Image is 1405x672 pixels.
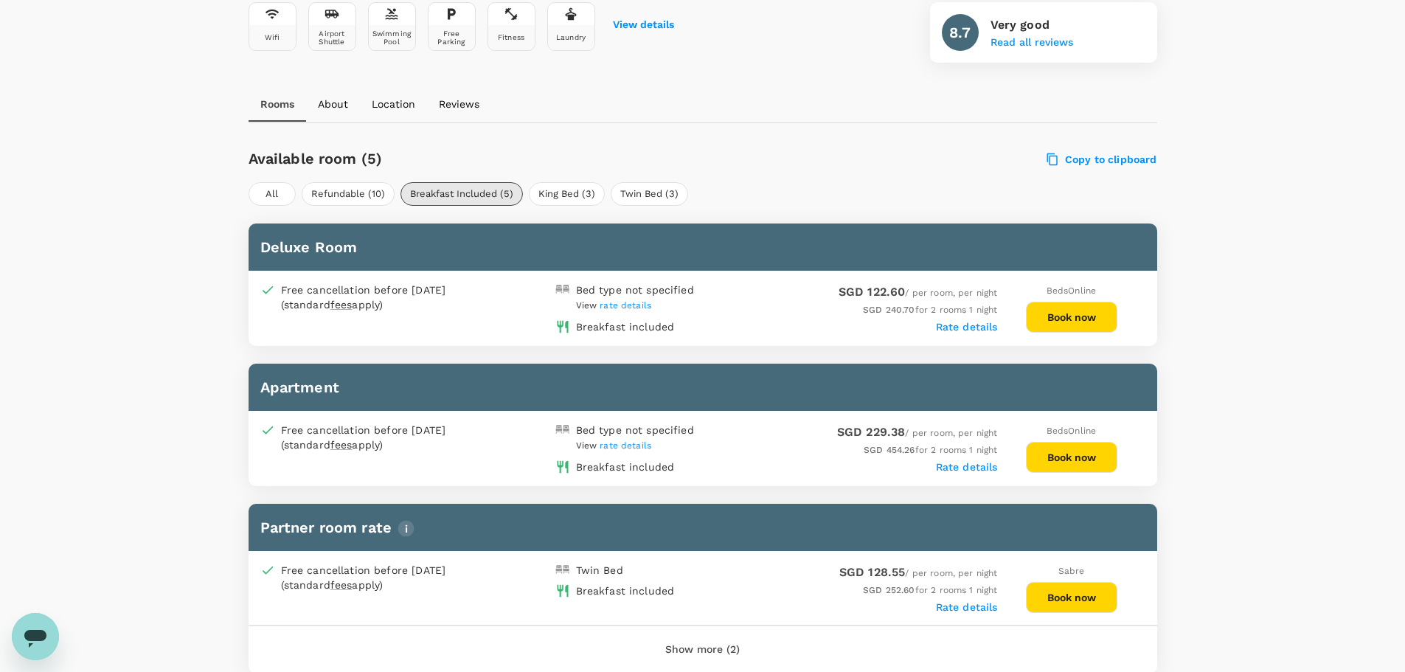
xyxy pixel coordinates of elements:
label: Rate details [936,461,998,473]
div: Free Parking [431,30,472,46]
div: Free cancellation before [DATE] (standard apply) [281,283,480,312]
button: Twin Bed (3) [611,182,688,206]
button: Show more (2) [645,632,760,668]
span: SGD 240.70 [863,305,915,315]
img: double-bed-icon [555,563,570,578]
span: / per room, per night [839,288,998,298]
div: Free cancellation before [DATE] (standard apply) [281,563,480,592]
p: Location [372,97,415,111]
p: Rooms [260,97,294,111]
iframe: Button to launch messaging window [12,613,59,660]
button: Book now [1026,442,1117,473]
div: Wifi [265,33,280,41]
h6: Deluxe Room [260,235,1145,259]
div: Bed type not specified [576,423,694,437]
span: SGD 252.60 [863,585,915,595]
img: double-bed-icon [555,283,570,297]
button: Refundable (10) [302,182,395,206]
h6: Apartment [260,375,1145,399]
span: / per room, per night [839,568,998,578]
div: Bed type not specified [576,283,694,297]
div: Breakfast included [576,460,675,474]
label: Copy to clipboard [1047,153,1157,166]
h6: Available room (5) [249,147,776,170]
button: Read all reviews [991,37,1073,49]
button: All [249,182,296,206]
span: Sabre [1058,566,1085,576]
p: Reviews [439,97,479,111]
span: / per room, per night [837,428,998,438]
button: View details [613,19,674,31]
div: Swimming Pool [372,30,412,46]
div: Fitness [498,33,524,41]
span: for 2 rooms 1 night [864,445,997,455]
h6: Partner room rate [260,516,1145,539]
span: for 2 rooms 1 night [863,305,997,315]
button: Book now [1026,582,1117,613]
span: for 2 rooms 1 night [863,585,997,595]
span: BedsOnline [1047,426,1097,436]
span: View [576,300,652,311]
button: Book now [1026,302,1117,333]
span: View [576,440,652,451]
div: Laundry [556,33,586,41]
span: rate details [600,440,651,451]
span: SGD 128.55 [839,565,906,579]
span: SGD 454.26 [864,445,915,455]
span: SGD 229.38 [837,425,906,439]
img: info-tooltip-icon [398,520,414,537]
div: Breakfast included [576,319,675,334]
div: Free cancellation before [DATE] (standard apply) [281,423,480,452]
span: fees [330,299,353,311]
span: SGD 122.60 [839,285,906,299]
label: Rate details [936,321,998,333]
div: Twin Bed [576,563,623,578]
button: Breakfast Included (5) [400,182,523,206]
h6: 8.7 [949,21,970,44]
p: About [318,97,348,111]
button: King Bed (3) [529,182,605,206]
span: BedsOnline [1047,285,1097,296]
label: Rate details [936,601,998,613]
div: Breakfast included [576,583,675,598]
span: rate details [600,300,651,311]
div: Airport Shuttle [312,30,353,46]
span: fees [330,439,353,451]
span: fees [330,579,353,591]
p: Very good [991,16,1073,34]
img: double-bed-icon [555,423,570,437]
